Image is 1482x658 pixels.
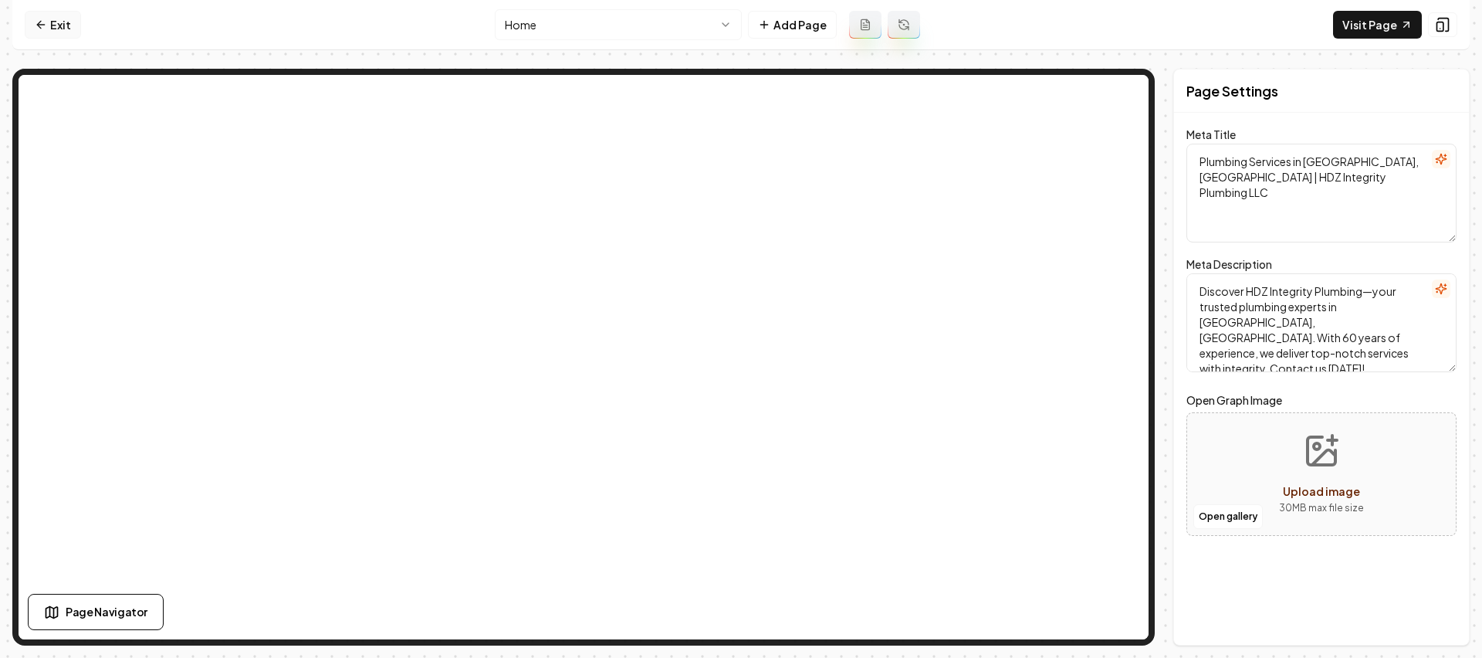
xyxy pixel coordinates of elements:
label: Meta Title [1186,127,1236,141]
button: Regenerate page [888,11,920,39]
span: Upload image [1283,484,1360,498]
button: Add Page [748,11,837,39]
button: Upload image [1267,420,1376,528]
button: Add admin page prompt [849,11,881,39]
button: Open gallery [1193,504,1263,529]
p: 30 MB max file size [1279,500,1364,516]
a: Visit Page [1333,11,1422,39]
h2: Page Settings [1186,80,1278,102]
button: Page Navigator [28,594,164,630]
label: Open Graph Image [1186,391,1457,409]
a: Exit [25,11,81,39]
label: Meta Description [1186,257,1272,271]
span: Page Navigator [66,604,147,620]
